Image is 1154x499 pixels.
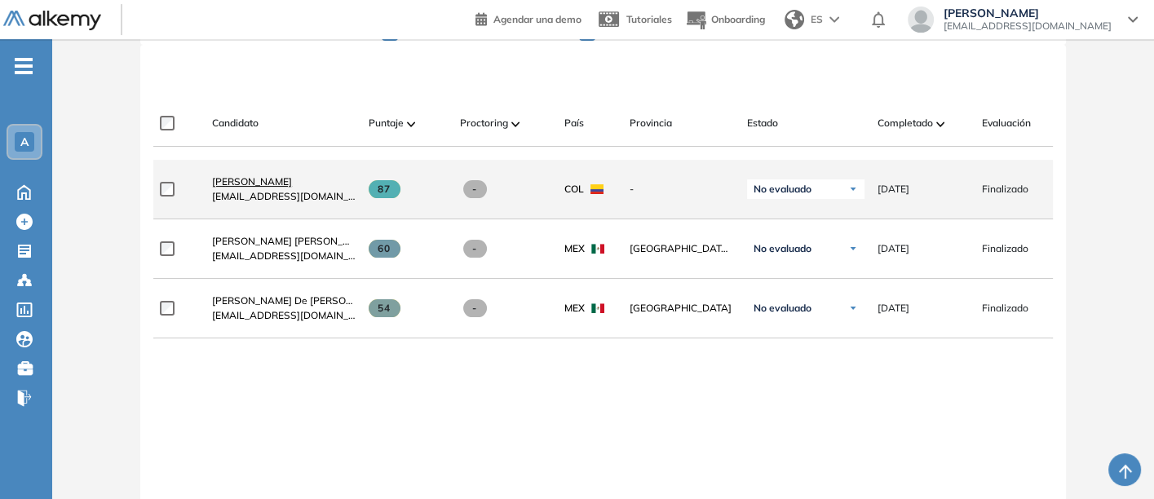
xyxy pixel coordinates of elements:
[785,10,804,29] img: world
[493,13,581,25] span: Agendar una demo
[407,121,415,126] img: [missing "en.ARROW_ALT" translation]
[212,249,356,263] span: [EMAIL_ADDRESS][DOMAIN_NAME]
[630,116,672,130] span: Provincia
[369,240,400,258] span: 60
[982,241,1028,256] span: Finalizado
[463,299,487,317] span: -
[944,7,1112,20] span: [PERSON_NAME]
[878,301,909,316] span: [DATE]
[212,235,374,247] span: [PERSON_NAME] [PERSON_NAME]
[944,20,1112,33] span: [EMAIL_ADDRESS][DOMAIN_NAME]
[212,308,356,323] span: [EMAIL_ADDRESS][DOMAIN_NAME]
[936,121,944,126] img: [missing "en.ARROW_ALT" translation]
[212,175,292,188] span: [PERSON_NAME]
[878,182,909,197] span: [DATE]
[212,294,356,308] a: [PERSON_NAME] De [PERSON_NAME] [PERSON_NAME]
[754,242,811,255] span: No evaluado
[564,301,585,316] span: MEX
[747,116,778,130] span: Estado
[564,241,585,256] span: MEX
[591,303,604,313] img: MEX
[626,13,672,25] span: Tutoriales
[630,301,734,316] span: [GEOGRAPHIC_DATA]
[369,299,400,317] span: 54
[982,116,1031,130] span: Evaluación
[3,11,101,31] img: Logo
[212,294,472,307] span: [PERSON_NAME] De [PERSON_NAME] [PERSON_NAME]
[463,240,487,258] span: -
[811,12,823,27] span: ES
[982,182,1028,197] span: Finalizado
[754,302,811,315] span: No evaluado
[212,174,356,189] a: [PERSON_NAME]
[878,116,933,130] span: Completado
[982,301,1028,316] span: Finalizado
[212,189,356,204] span: [EMAIL_ADDRESS][DOMAIN_NAME]
[463,180,487,198] span: -
[369,116,404,130] span: Puntaje
[848,303,858,313] img: Ícono de flecha
[212,234,356,249] a: [PERSON_NAME] [PERSON_NAME]
[630,182,734,197] span: -
[460,116,508,130] span: Proctoring
[829,16,839,23] img: arrow
[564,182,584,197] span: COL
[20,135,29,148] span: A
[564,116,584,130] span: País
[711,13,765,25] span: Onboarding
[630,241,734,256] span: [GEOGRAPHIC_DATA] ([GEOGRAPHIC_DATA])
[848,244,858,254] img: Ícono de flecha
[848,184,858,194] img: Ícono de flecha
[369,180,400,198] span: 87
[754,183,811,196] span: No evaluado
[212,116,259,130] span: Candidato
[475,8,581,28] a: Agendar una demo
[511,121,520,126] img: [missing "en.ARROW_ALT" translation]
[15,64,33,68] i: -
[591,244,604,254] img: MEX
[878,241,909,256] span: [DATE]
[685,2,765,38] button: Onboarding
[590,184,604,194] img: COL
